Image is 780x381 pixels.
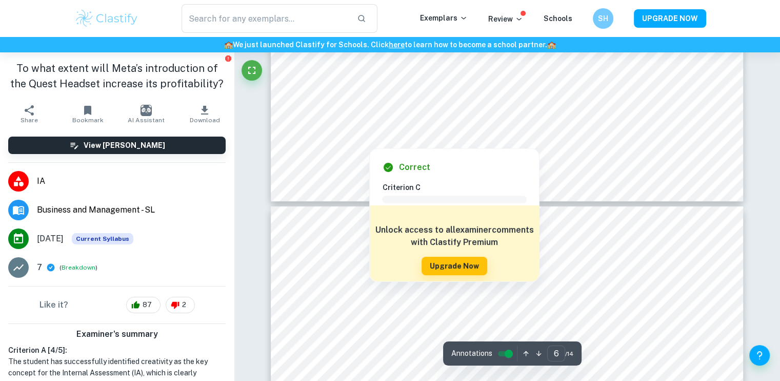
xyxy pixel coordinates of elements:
[117,100,175,128] button: AI Assistant
[593,8,613,29] button: SH
[190,117,220,124] span: Download
[84,140,165,151] h6: View [PERSON_NAME]
[141,105,152,116] img: AI Assistant
[126,297,161,313] div: 87
[488,13,523,25] p: Review
[59,263,97,273] span: ( )
[422,257,487,275] button: Upgrade Now
[634,9,706,28] button: UPGRADE NOW
[4,328,230,340] h6: Examiner's summary
[37,261,42,274] p: 7
[375,224,534,249] h6: Unlock access to all examiner comments with Clastify Premium
[37,233,64,245] span: [DATE]
[175,100,234,128] button: Download
[547,41,556,49] span: 🏫
[37,204,226,216] span: Business and Management - SL
[8,61,226,91] h1: To what extent will Meta’s introduction of the Quest Headset increase its profitability?
[72,233,133,244] span: Current Syllabus
[72,117,104,124] span: Bookmark
[74,8,139,29] img: Clastify logo
[128,117,165,124] span: AI Assistant
[242,60,262,81] button: Fullscreen
[58,100,117,128] button: Bookmark
[166,297,195,313] div: 2
[597,13,609,24] h6: SH
[389,41,405,49] a: here
[544,14,572,23] a: Schools
[2,39,778,50] h6: We just launched Clastify for Schools. Click to learn how to become a school partner.
[224,41,233,49] span: 🏫
[398,161,430,174] h6: Correct
[224,54,232,62] button: Report issue
[72,233,133,244] div: This exemplar is based on the current syllabus. Feel free to refer to it for inspiration/ideas wh...
[420,12,468,24] p: Exemplars
[565,349,573,358] span: / 14
[749,345,770,366] button: Help and Feedback
[62,263,95,272] button: Breakdown
[37,175,226,187] span: IA
[8,345,226,356] h6: Criterion A [ 4 / 5 ]:
[39,299,68,311] h6: Like it?
[182,4,349,33] input: Search for any exemplars...
[8,137,226,154] button: View [PERSON_NAME]
[176,300,192,310] span: 2
[137,300,157,310] span: 87
[21,117,38,124] span: Share
[382,182,535,193] h6: Criterion C
[451,348,492,359] span: Annotations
